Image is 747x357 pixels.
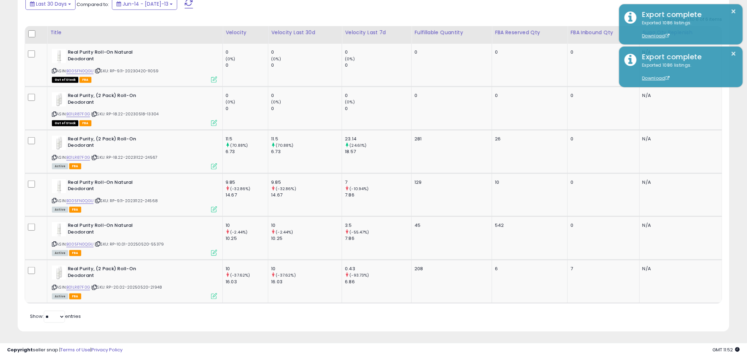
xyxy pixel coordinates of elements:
span: Show: entries [30,313,81,320]
span: FBA [69,294,81,299]
button: × [731,49,737,58]
div: 3.5 [345,222,411,229]
small: (0%) [226,99,235,105]
div: N/A [643,136,717,142]
span: Compared to: [77,1,109,8]
span: 2025-08-13 11:52 GMT [713,346,740,353]
div: N/A [643,179,717,186]
div: FBA Reserved Qty [495,29,564,36]
div: N/A [643,222,717,229]
img: 31Al79bCckL._SL40_.jpg [52,136,66,150]
img: 31Al79bCckL._SL40_.jpg [52,92,66,107]
div: 9.85 [226,179,268,186]
div: 0 [414,49,486,55]
div: FBA inbound Qty [570,29,637,36]
img: 31Al79bCckL._SL40_.jpg [52,266,66,280]
a: Download [642,33,670,39]
span: All listings currently available for purchase on Amazon [52,250,68,256]
b: Real Purity, (2 Pack) Roll-On Deodorant [68,92,154,107]
div: 6.73 [271,149,342,155]
small: (-2.44%) [276,229,293,235]
div: 0 [570,136,634,142]
small: (-32.86%) [276,186,296,192]
div: 10 [271,222,342,229]
div: 0 [570,222,634,229]
div: 18.57 [345,149,411,155]
div: 0 [345,105,411,112]
a: Download [642,75,670,81]
div: 7.86 [345,235,411,242]
div: 0 [226,105,268,112]
div: 0 [226,92,268,99]
span: | SKU: RP-10.01-20250520-55379 [95,241,164,247]
div: 10 [226,266,268,272]
div: 11.5 [226,136,268,142]
div: 0 [414,92,486,99]
div: Fulfillable Quantity [414,29,489,36]
div: 9.85 [271,179,342,186]
b: Real Purity Roll-On Natural Deodorant [68,179,154,194]
div: 0 [226,49,268,55]
a: B01LR87F0G [66,111,90,117]
b: Real Purity Roll-On Natural Deodorant [68,49,154,64]
div: 6 [495,266,562,272]
div: 0 [345,49,411,55]
div: 0 [495,49,562,55]
div: 26 [495,136,562,142]
img: 31A4gSucl6L._SL40_.jpg [52,49,66,63]
span: Last 30 Days [36,0,67,7]
div: 10 [271,266,342,272]
div: 10.25 [226,235,268,242]
div: ASIN: [52,92,217,125]
a: B01LR87F0G [66,155,90,161]
span: | SKU: RP-9.11-20230420-11059 [95,68,159,74]
div: 16.03 [226,279,268,285]
small: (-32.86%) [230,186,250,192]
small: (-55.47%) [350,229,369,235]
div: 7 [570,266,634,272]
a: Privacy Policy [91,346,122,353]
div: 0 [345,62,411,68]
div: 0 [271,105,342,112]
div: 6.73 [226,149,268,155]
div: 10 [226,222,268,229]
div: 7.86 [345,192,411,198]
span: | SKU: RP-9.11-20231122-24568 [95,198,158,204]
span: All listings currently available for purchase on Amazon [52,294,68,299]
strong: Copyright [7,346,33,353]
div: seller snap | | [7,347,122,353]
div: Velocity Last 7d [345,29,408,36]
img: 31A4gSucl6L._SL40_.jpg [52,179,66,193]
div: 16.03 [271,279,342,285]
span: All listings that are currently out of stock and unavailable for purchase on Amazon [52,120,78,126]
div: 0 [226,62,268,68]
div: Export complete [637,10,737,20]
div: 14.67 [271,192,342,198]
div: 6.86 [345,279,411,285]
small: (-37.62%) [230,272,250,278]
div: Export complete [637,52,737,62]
div: 208 [414,266,486,272]
div: ASIN: [52,136,217,169]
small: (0%) [271,56,281,62]
span: Jun-14 - [DATE]-13 [122,0,168,7]
div: 45 [414,222,486,229]
span: FBA [79,120,91,126]
div: Exported 1086 listings. [637,20,737,40]
span: FBA [69,250,81,256]
span: FBA [69,207,81,213]
span: FBA [79,77,91,83]
span: All listings currently available for purchase on Amazon [52,207,68,213]
a: B005FN0QGU [66,241,94,247]
span: All listings currently available for purchase on Amazon [52,163,68,169]
div: Exported 1086 listings. [637,62,737,82]
a: B005FN0QGU [66,198,94,204]
div: ASIN: [52,179,217,212]
b: Real Purity, (2 Pack) Roll-On Deodorant [68,136,154,151]
div: 23.14 [345,136,411,142]
div: 7 [345,179,411,186]
div: 542 [495,222,562,229]
a: Terms of Use [60,346,90,353]
div: ASIN: [52,222,217,255]
div: 10.25 [271,235,342,242]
